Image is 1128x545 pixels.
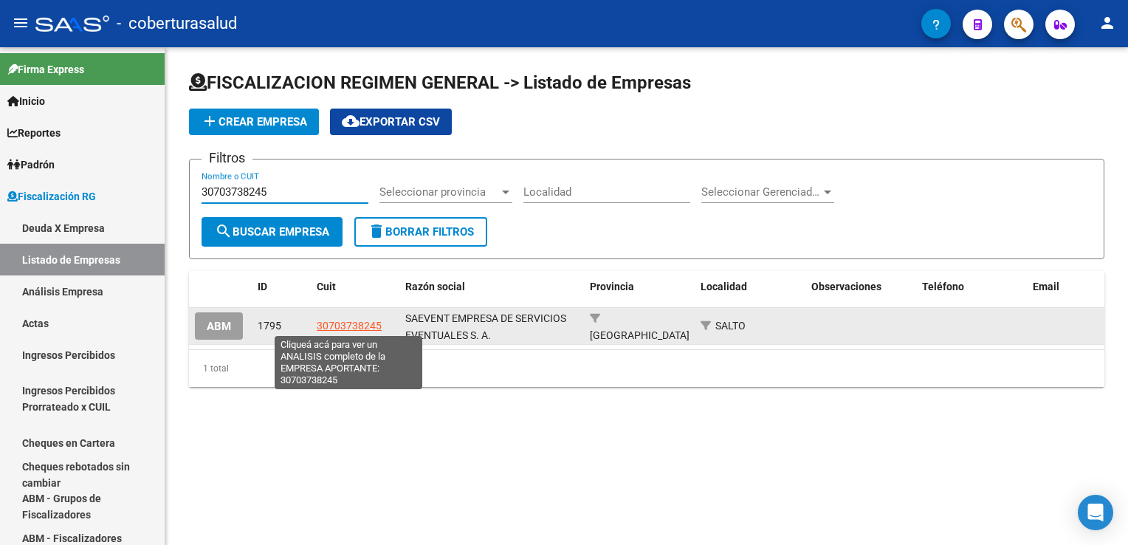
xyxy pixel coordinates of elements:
datatable-header-cell: Provincia [584,271,695,303]
span: FISCALIZACION REGIMEN GENERAL -> Listado de Empresas [189,72,691,93]
span: [GEOGRAPHIC_DATA] [590,329,689,341]
span: - coberturasalud [117,7,237,40]
span: Reportes [7,125,61,141]
button: Buscar Empresa [202,217,343,247]
span: SALTO [715,320,746,332]
h3: Filtros [202,148,252,168]
span: Fiscalización RG [7,188,96,205]
button: Borrar Filtros [354,217,487,247]
span: 30703738245 [317,320,382,332]
span: Padrón [7,157,55,173]
span: Teléfono [922,281,964,292]
span: Inicio [7,93,45,109]
span: ID [258,281,267,292]
mat-icon: cloud_download [342,112,360,130]
button: ABM [195,312,243,340]
span: Razón social [405,281,465,292]
datatable-header-cell: Localidad [695,271,805,303]
span: Buscar Empresa [215,225,329,239]
span: Provincia [590,281,634,292]
datatable-header-cell: Observaciones [805,271,916,303]
mat-icon: search [215,222,233,240]
span: Cuit [317,281,336,292]
span: Email [1033,281,1059,292]
datatable-header-cell: ID [252,271,311,303]
button: Exportar CSV [330,109,452,135]
span: Seleccionar provincia [379,185,499,199]
span: Exportar CSV [342,115,440,128]
span: Localidad [701,281,747,292]
datatable-header-cell: Cuit [311,271,399,303]
mat-icon: add [201,112,219,130]
datatable-header-cell: Teléfono [916,271,1027,303]
mat-icon: menu [12,14,30,32]
span: Firma Express [7,61,84,78]
mat-icon: delete [368,222,385,240]
span: Crear Empresa [201,115,307,128]
mat-icon: person [1098,14,1116,32]
span: SAEVENT EMPRESA DE SERVICIOS EVENTUALES S. A. [405,312,566,341]
datatable-header-cell: Razón social [399,271,584,303]
button: Crear Empresa [189,109,319,135]
span: Observaciones [811,281,881,292]
span: 1795 [258,320,281,332]
span: Borrar Filtros [368,225,474,239]
span: ABM [207,320,231,333]
div: Open Intercom Messenger [1078,495,1113,530]
div: 1 total [189,350,1104,387]
span: Seleccionar Gerenciador [701,185,821,199]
